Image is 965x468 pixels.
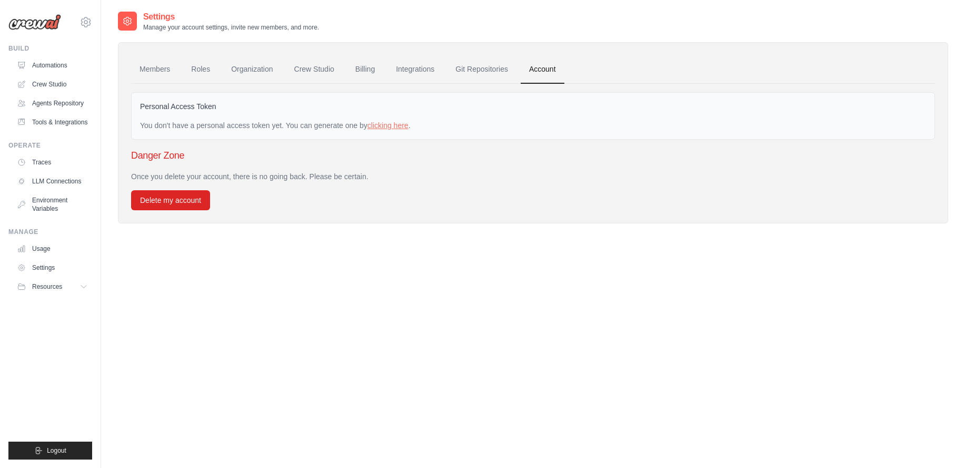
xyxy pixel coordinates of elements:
[13,95,92,112] a: Agents Repository
[387,55,443,84] a: Integrations
[13,240,92,257] a: Usage
[143,11,319,23] h2: Settings
[13,278,92,295] button: Resources
[140,101,216,112] label: Personal Access Token
[183,55,218,84] a: Roles
[447,55,516,84] a: Git Repositories
[367,121,409,130] a: clicking here
[13,259,92,276] a: Settings
[131,55,178,84] a: Members
[32,282,62,291] span: Resources
[13,192,92,217] a: Environment Variables
[223,55,281,84] a: Organization
[131,171,935,182] p: Once you delete your account, there is no going back. Please be certain.
[13,57,92,74] a: Automations
[286,55,343,84] a: Crew Studio
[47,446,66,455] span: Logout
[13,114,92,131] a: Tools & Integrations
[143,23,319,32] p: Manage your account settings, invite new members, and more.
[131,148,935,163] h3: Danger Zone
[13,173,92,190] a: LLM Connections
[8,141,92,150] div: Operate
[8,228,92,236] div: Manage
[140,120,926,131] div: You don't have a personal access token yet. You can generate one by .
[13,76,92,93] a: Crew Studio
[521,55,564,84] a: Account
[8,44,92,53] div: Build
[8,442,92,460] button: Logout
[8,14,61,30] img: Logo
[347,55,383,84] a: Billing
[13,154,92,171] a: Traces
[131,190,210,210] button: Delete my account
